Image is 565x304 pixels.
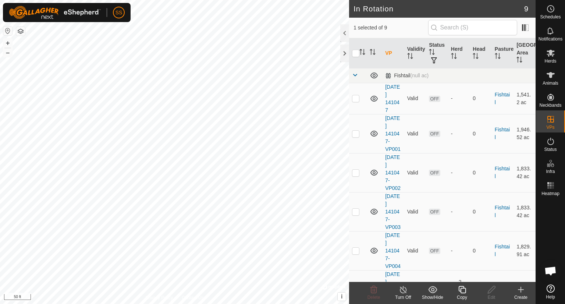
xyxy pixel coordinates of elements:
th: Head [470,38,492,68]
p-sorticon: Activate to sort [407,54,413,60]
input: Search (S) [428,20,517,35]
a: Fishtail [495,166,510,179]
span: OFF [429,170,440,176]
div: Create [506,294,536,301]
a: Fishtail [495,205,510,218]
button: Reset Map [3,26,12,35]
span: Neckbands [539,103,561,107]
div: Turn Off [388,294,418,301]
button: + [3,39,12,47]
div: - [451,169,467,177]
span: i [341,293,342,300]
span: Herds [544,59,556,63]
p-sorticon: Activate to sort [451,54,457,60]
td: 1,541.2 ac [514,83,536,114]
td: 1,829.91 ac [514,231,536,270]
div: Edit [477,294,506,301]
div: Fishtail [385,73,429,79]
span: VPs [546,125,554,130]
span: Heatmap [541,191,559,196]
td: 0 [470,83,492,114]
th: VP [382,38,404,68]
td: 0 [470,192,492,231]
p-sorticon: Activate to sort [495,54,501,60]
a: Privacy Policy [146,294,173,301]
a: Fishtail [495,92,510,105]
th: Herd [448,38,470,68]
a: [DATE] 141047-VP004 [385,232,401,269]
h2: In Rotation [353,4,524,13]
a: [DATE] 141047-VP002 [385,154,401,191]
span: OFF [429,248,440,254]
span: OFF [429,209,440,215]
span: Status [544,147,557,152]
div: - [451,130,467,138]
a: Fishtail [495,244,510,257]
td: 1,946.52 ac [514,114,536,153]
a: [DATE] 141047-VP003 [385,193,401,230]
p-sorticon: Activate to sort [429,50,435,56]
span: SS [116,9,122,17]
a: Fishtail [495,127,510,140]
span: Schedules [540,15,561,19]
th: Status [426,38,448,68]
p-sorticon: Activate to sort [516,58,522,64]
span: 9 [524,3,528,14]
div: Copy [447,294,477,301]
div: - [451,247,467,255]
td: Valid [404,231,426,270]
button: i [338,293,346,301]
td: 1,833.42 ac [514,192,536,231]
p-sorticon: Activate to sort [370,50,376,56]
a: [DATE] 141047 [385,84,400,113]
td: 0 [470,114,492,153]
td: 1,833.42 ac [514,153,536,192]
th: Pasture [492,38,514,68]
span: Notifications [539,37,562,41]
div: - [451,95,467,102]
span: (null ac) [410,73,429,78]
span: Delete [367,295,380,300]
td: Valid [404,114,426,153]
th: [GEOGRAPHIC_DATA] Area [514,38,536,68]
button: – [3,48,12,57]
span: 1 selected of 9 [353,24,428,32]
th: Validity [404,38,426,68]
a: Help [536,282,565,302]
button: Map Layers [16,27,25,36]
a: Contact Us [182,294,203,301]
td: Valid [404,153,426,192]
div: 2 Herds [451,278,467,301]
td: Valid [404,192,426,231]
td: 0 [470,231,492,270]
img: Gallagher Logo [9,6,101,19]
a: Open chat [540,260,562,282]
td: 0 [470,153,492,192]
div: Show/Hide [418,294,447,301]
span: Animals [543,81,558,85]
span: OFF [429,96,440,102]
p-sorticon: Activate to sort [359,50,365,56]
td: Valid [404,83,426,114]
span: OFF [429,131,440,137]
p-sorticon: Activate to sort [473,54,479,60]
span: Infra [546,169,555,174]
div: - [451,208,467,216]
span: Help [546,295,555,299]
a: [DATE] 141047-VP001 [385,115,401,152]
